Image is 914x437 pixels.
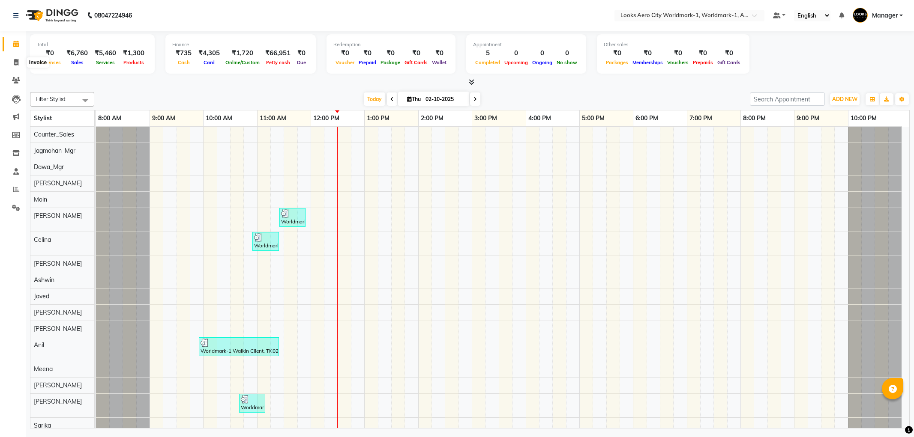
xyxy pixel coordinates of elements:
[295,59,308,65] span: Due
[172,48,195,58] div: ₹735
[172,41,309,48] div: Finance
[530,48,554,58] div: 0
[120,48,148,58] div: ₹1,300
[27,57,49,68] div: Invoice
[311,112,342,125] a: 12:00 PM
[848,112,879,125] a: 10:00 PM
[200,339,278,355] div: Worldmark-1 Walkin Client, TK02, 09:55 AM-11:25 AM, Stylist Cut(M) (₹700),Color Touchup Inoa(M) (...
[604,59,630,65] span: Packages
[423,93,466,106] input: 2025-10-02
[201,59,217,65] span: Card
[333,41,449,48] div: Redemption
[96,112,123,125] a: 8:00 AM
[37,48,63,58] div: ₹0
[253,233,278,250] div: Worldmark-1 Walkin Client, TK03, 10:55 AM-11:25 AM, Blow Dry Stylist(F)* (₹400)
[687,112,714,125] a: 7:00 PM
[280,209,305,226] div: Worldmark-1 Walkin Client, TK04, 11:25 AM-11:55 AM, Blow Dry Stylist(F)* (₹400)
[554,59,579,65] span: No show
[580,112,607,125] a: 5:00 PM
[691,59,715,65] span: Prepaids
[69,59,86,65] span: Sales
[333,48,357,58] div: ₹0
[502,48,530,58] div: 0
[34,365,53,373] span: Meena
[264,59,292,65] span: Petty cash
[530,59,554,65] span: Ongoing
[34,292,49,300] span: Javed
[472,112,499,125] a: 3:00 PM
[223,48,262,58] div: ₹1,720
[94,3,132,27] b: 08047224946
[240,395,264,411] div: Worldmark-1 Walkin Client, TK01, 10:40 AM-11:10 AM, Eyebrows & Upperlips (₹100)
[258,112,288,125] a: 11:00 AM
[872,11,898,20] span: Manager
[402,48,430,58] div: ₹0
[37,41,148,48] div: Total
[853,8,868,23] img: Manager
[34,114,52,122] span: Stylist
[473,41,579,48] div: Appointment
[378,48,402,58] div: ₹0
[794,112,821,125] a: 9:00 PM
[357,48,378,58] div: ₹0
[750,92,825,106] input: Search Appointment
[502,59,530,65] span: Upcoming
[94,59,117,65] span: Services
[630,48,665,58] div: ₹0
[430,59,449,65] span: Wallet
[378,59,402,65] span: Package
[741,112,768,125] a: 8:00 PM
[665,59,691,65] span: Vouchers
[34,212,82,220] span: [PERSON_NAME]
[34,179,82,187] span: [PERSON_NAME]
[34,236,51,244] span: Celina
[150,112,177,125] a: 9:00 AM
[63,48,91,58] div: ₹6,760
[34,341,44,349] span: Anil
[176,59,192,65] span: Cash
[34,260,82,268] span: [PERSON_NAME]
[365,112,392,125] a: 1:00 PM
[91,48,120,58] div: ₹5,460
[34,196,47,203] span: Moin
[34,131,74,138] span: Counter_Sales
[473,59,502,65] span: Completed
[364,92,385,106] span: Today
[34,381,82,389] span: [PERSON_NAME]
[195,48,223,58] div: ₹4,305
[294,48,309,58] div: ₹0
[36,95,66,102] span: Filter Stylist
[34,398,82,405] span: [PERSON_NAME]
[604,48,630,58] div: ₹0
[34,325,82,333] span: [PERSON_NAME]
[691,48,715,58] div: ₹0
[333,59,357,65] span: Voucher
[22,3,81,27] img: logo
[34,147,75,155] span: Jagmohan_Mgr
[526,112,553,125] a: 4:00 PM
[357,59,378,65] span: Prepaid
[262,48,294,58] div: ₹66,951
[34,276,54,284] span: Ashwin
[832,96,857,102] span: ADD NEW
[34,422,51,429] span: Sarika
[121,59,146,65] span: Products
[204,112,234,125] a: 10:00 AM
[633,112,660,125] a: 6:00 PM
[715,59,743,65] span: Gift Cards
[715,48,743,58] div: ₹0
[878,403,905,428] iframe: chat widget
[665,48,691,58] div: ₹0
[405,96,423,102] span: Thu
[419,112,446,125] a: 2:00 PM
[604,41,743,48] div: Other sales
[830,93,860,105] button: ADD NEW
[34,163,64,171] span: Dawa_Mgr
[554,48,579,58] div: 0
[402,59,430,65] span: Gift Cards
[430,48,449,58] div: ₹0
[34,309,82,316] span: [PERSON_NAME]
[630,59,665,65] span: Memberships
[473,48,502,58] div: 5
[223,59,262,65] span: Online/Custom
